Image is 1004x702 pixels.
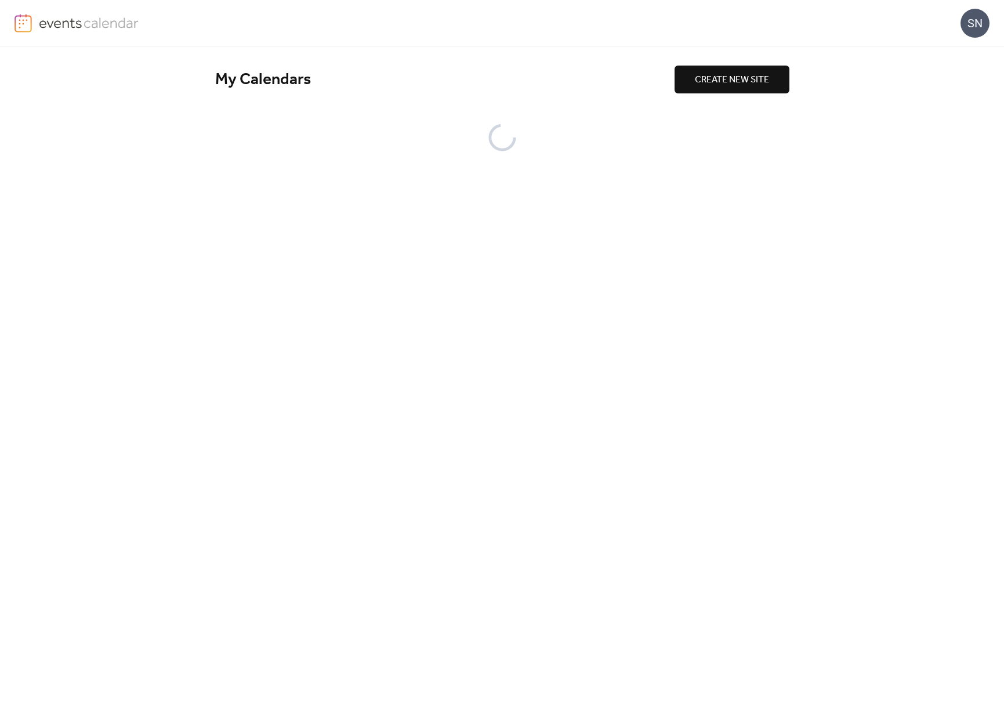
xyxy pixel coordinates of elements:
img: logo-type [39,14,139,31]
img: logo [15,14,32,32]
span: CREATE NEW SITE [695,73,769,87]
div: My Calendars [215,70,675,90]
button: CREATE NEW SITE [675,66,789,93]
div: SN [960,9,989,38]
